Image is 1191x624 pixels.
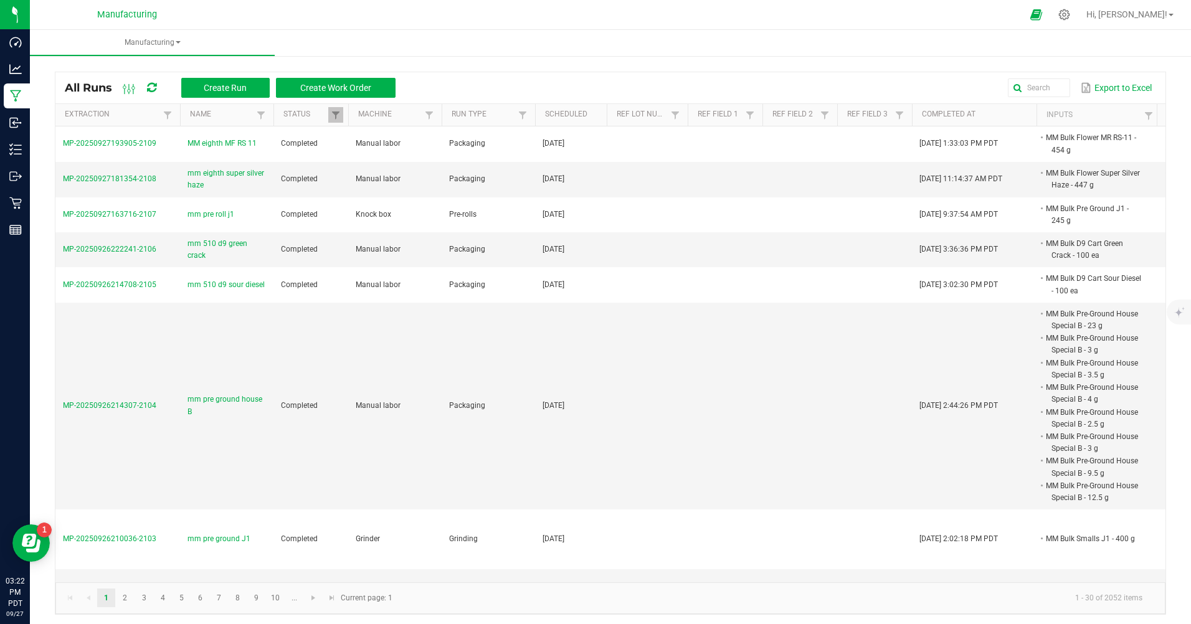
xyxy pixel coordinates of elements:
a: Ref Field 2Sortable [772,110,817,120]
a: ExtractionSortable [65,110,159,120]
span: MP-20250926210036-2103 [63,534,156,543]
span: Go to the last page [327,593,337,603]
a: Filter [817,107,832,123]
button: Export to Excel [1078,77,1155,98]
span: MP-20250927181354-2108 [63,174,156,183]
iframe: Resource center unread badge [37,522,52,537]
span: mm 510 d9 green crack [187,238,266,262]
a: Page 9 [247,589,265,607]
span: [DATE] [543,280,564,289]
iframe: Resource center [12,524,50,562]
inline-svg: Inventory [9,143,22,156]
a: Go to the last page [323,589,341,607]
li: MM Bulk Pre-Ground House Special B - 2.5 g [1044,406,1142,430]
span: Completed [281,534,318,543]
a: Page 3 [135,589,153,607]
span: Create Work Order [300,83,371,93]
button: Create Work Order [276,78,396,98]
a: Ref Field 1Sortable [698,110,742,120]
p: 09/27 [6,609,24,618]
a: Filter [892,107,907,123]
span: [DATE] [543,174,564,183]
span: Packaging [449,245,485,253]
span: [DATE] 3:02:30 PM PDT [919,280,998,289]
a: Page 10 [267,589,285,607]
span: Hi, [PERSON_NAME]! [1086,9,1167,19]
span: Knock box [356,210,391,219]
li: MM Bulk Flower MR RS-11 - 454 g [1044,131,1142,156]
a: Filter [422,107,437,123]
span: Grinder [356,534,380,543]
a: Page 1 [97,589,115,607]
span: [DATE] [543,245,564,253]
span: [DATE] 9:37:54 AM PDT [919,210,998,219]
div: Manage settings [1056,9,1072,21]
a: Page 7 [210,589,228,607]
span: Manual labor [356,280,401,289]
span: [DATE] 1:33:03 PM PDT [919,139,998,148]
li: MM Bulk Pre-Ground House Special B - 9.5 g [1044,455,1142,479]
a: Run TypeSortable [452,110,515,120]
span: Completed [281,401,318,410]
span: mm pre roll j1 [187,209,234,220]
span: Completed [281,280,318,289]
span: Packaging [449,401,485,410]
a: Go to the next page [305,589,323,607]
span: mm eighth super silver haze [187,168,266,191]
a: Filter [668,107,683,123]
li: MM Bulk Pre-Ground House Special B - 12.5 g [1044,480,1142,504]
a: Filter [1141,108,1156,123]
a: NameSortable [190,110,253,120]
li: MM Bulk Pre-Ground House Special B - 23 g [1044,308,1142,332]
a: Page 4 [154,589,172,607]
a: Completed AtSortable [922,110,1032,120]
div: All Runs [65,77,405,98]
span: MP-20250926214307-2104 [63,401,156,410]
li: MM Bulk D9 Cart Sour Diesel - 100 ea [1044,272,1142,296]
a: StatusSortable [283,110,328,120]
span: MP-20250926214708-2105 [63,280,156,289]
th: Inputs [1037,104,1161,126]
a: Page 2 [116,589,134,607]
a: Filter [515,107,530,123]
li: MM Bulk Flower Super Silver Haze - 447 g [1044,167,1142,191]
inline-svg: Manufacturing [9,90,22,102]
a: Page 6 [191,589,209,607]
kendo-pager: Current page: 1 [55,582,1165,614]
a: Ref Field 3Sortable [847,110,891,120]
inline-svg: Outbound [9,170,22,182]
li: MM Bulk Pre-Ground House Special B - 3 g [1044,332,1142,356]
span: [DATE] 2:44:26 PM PDT [919,401,998,410]
span: MP-20250926222241-2106 [63,245,156,253]
span: [DATE] 2:02:18 PM PDT [919,534,998,543]
span: MP-20250927163716-2107 [63,210,156,219]
span: Packaging [449,174,485,183]
span: Packaging [449,139,485,148]
span: mm pre ground J1 [187,533,250,545]
a: Page 5 [173,589,191,607]
span: [DATE] [543,210,564,219]
a: Ref Lot NumberSortable [617,110,667,120]
a: Manufacturing [30,30,275,56]
span: Completed [281,139,318,148]
span: [DATE] [543,534,564,543]
p: 03:22 PM PDT [6,575,24,609]
span: Completed [281,174,318,183]
span: MM eighth MF RS 11 [187,138,257,149]
a: Filter [743,107,757,123]
span: Manual labor [356,245,401,253]
span: Grinding [449,534,478,543]
kendo-pager-info: 1 - 30 of 2052 items [400,588,1152,608]
li: MM Bulk D9 Cart Green Crack - 100 ea [1044,237,1142,262]
li: MM Bulk Pre Ground J1 - 245 g [1044,202,1142,227]
inline-svg: Inbound [9,116,22,129]
span: Manual labor [356,139,401,148]
a: MachineSortable [358,110,421,120]
span: mm pre ground house B [187,394,266,417]
inline-svg: Reports [9,224,22,236]
button: Create Run [181,78,270,98]
inline-svg: Retail [9,197,22,209]
li: MM Bulk Smalls J1 - 400 g [1044,532,1142,545]
span: Manual labor [356,401,401,410]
